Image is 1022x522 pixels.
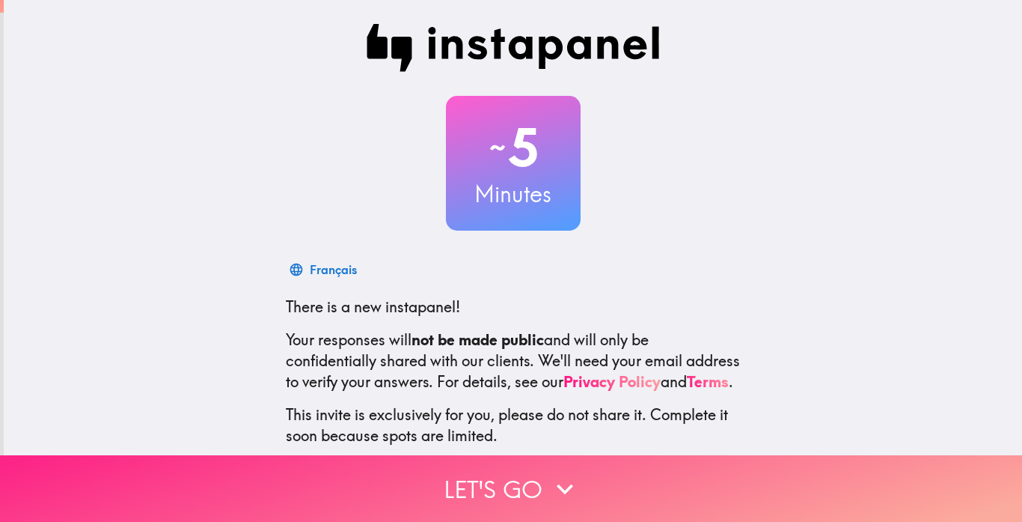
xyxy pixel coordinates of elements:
b: not be made public [411,330,544,349]
h2: 5 [446,117,581,178]
img: Instapanel [367,24,660,72]
span: There is a new instapanel! [286,297,460,316]
h3: Minutes [446,178,581,210]
button: Français [286,255,363,285]
div: Français [310,259,357,280]
p: This invite is exclusively for you, please do not share it. Complete it soon because spots are li... [286,404,741,446]
a: Privacy Policy [563,372,661,391]
p: Your responses will and will only be confidentially shared with our clients. We'll need your emai... [286,330,741,392]
a: Terms [687,372,729,391]
span: ~ [487,125,508,170]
